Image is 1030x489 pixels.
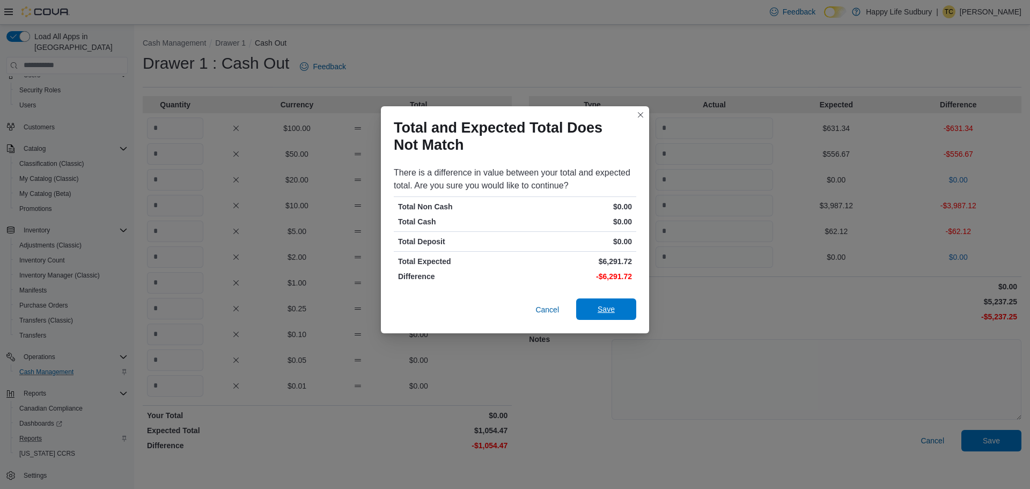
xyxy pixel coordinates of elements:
p: $0.00 [517,201,632,212]
p: Difference [398,271,513,282]
span: Cancel [535,304,559,315]
p: Total Cash [398,216,513,227]
button: Save [576,298,636,320]
span: Save [598,304,615,315]
p: $6,291.72 [517,256,632,267]
p: $0.00 [517,216,632,227]
p: -$6,291.72 [517,271,632,282]
div: There is a difference in value between your total and expected total. Are you sure you would like... [394,166,636,192]
button: Closes this modal window [634,108,647,121]
button: Cancel [531,299,563,320]
p: Total Deposit [398,236,513,247]
p: Total Non Cash [398,201,513,212]
p: Total Expected [398,256,513,267]
h1: Total and Expected Total Does Not Match [394,119,628,154]
p: $0.00 [517,236,632,247]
